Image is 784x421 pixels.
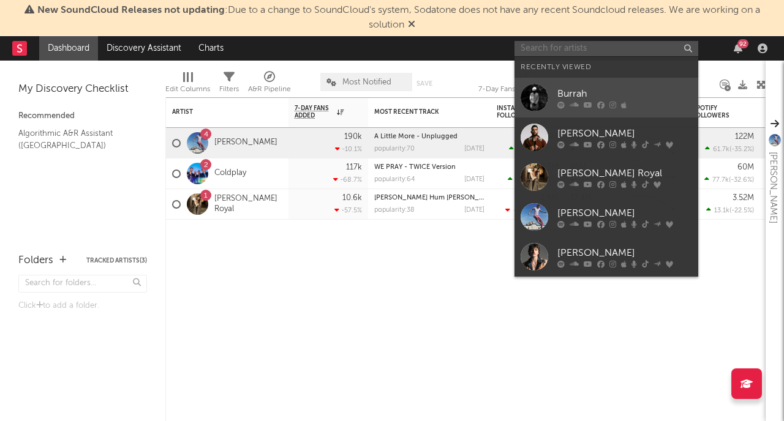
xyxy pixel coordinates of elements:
span: New SoundCloud Releases not updating [37,6,225,15]
div: ( ) [706,206,754,214]
a: Coldplay [214,168,246,179]
span: : Due to a change to SoundCloud's system, Sodatone does not have any recent Soundcloud releases. ... [37,6,760,30]
div: ( ) [508,176,558,184]
div: [PERSON_NAME] [766,152,780,223]
button: 92 [734,43,742,53]
span: -32.6 % [731,177,752,184]
div: 3.52M [733,194,754,202]
div: [DATE] [464,207,484,214]
div: Instagram Followers [497,105,540,119]
a: WE PRAY - TWICE Version [374,164,456,171]
button: Tracked Artists(3) [86,258,147,264]
span: Most Notified [342,78,391,86]
div: 117k [346,163,362,171]
a: [PERSON_NAME] [514,237,698,277]
div: 7-Day Fans Added (7-Day Fans Added) [478,67,570,102]
div: Burrah [557,86,692,101]
span: -2.52k [513,207,533,214]
div: [DATE] [464,146,484,152]
div: 60M [737,163,754,171]
a: Burrah [514,78,698,117]
div: Click to add a folder. [18,299,147,313]
div: Recently Viewed [521,60,692,75]
div: -10.1 % [335,145,362,153]
a: [PERSON_NAME] [514,117,698,157]
div: [PERSON_NAME] [557,245,692,260]
a: [PERSON_NAME] Hum [PERSON_NAME] - [PERSON_NAME] Version [374,195,586,201]
div: -57.5 % [334,206,362,214]
div: 10.6k [342,194,362,202]
div: popularity: 38 [374,207,415,214]
div: ( ) [509,145,558,153]
div: Edit Columns [165,82,210,97]
a: [PERSON_NAME] [514,197,698,237]
span: 13.1k [714,207,729,214]
div: Kho Gaye Hum Kahan - Shachi Shetty Version [374,195,484,201]
div: A Little More - Unplugged [374,133,484,140]
div: A&R Pipeline [248,67,291,102]
a: [PERSON_NAME] [214,138,277,148]
div: [PERSON_NAME] Royal [557,166,692,181]
div: Filters [219,67,239,102]
input: Search for artists [514,41,698,56]
div: -68.7 % [333,176,362,184]
input: Search for folders... [18,275,147,292]
div: ( ) [704,176,754,184]
div: Folders [18,253,53,268]
div: My Discovery Checklist [18,82,147,97]
div: Edit Columns [165,67,210,102]
div: 92 [737,39,748,48]
span: 7-Day Fans Added [295,105,334,119]
div: Spotify Followers [693,105,736,119]
a: Discovery Assistant [98,36,190,61]
div: ( ) [505,206,558,214]
div: 190k [344,133,362,141]
span: -35.2 % [731,146,752,153]
div: WE PRAY - TWICE Version [374,164,484,171]
a: [PERSON_NAME] Royal [214,194,282,215]
button: Save [417,80,432,87]
div: popularity: 64 [374,176,415,183]
div: 7-Day Fans Added (7-Day Fans Added) [478,82,570,97]
div: Most Recent Track [374,108,466,116]
div: A&R Pipeline [248,82,291,97]
div: [PERSON_NAME] [557,206,692,220]
div: Filters [219,82,239,97]
a: Charts [190,36,232,61]
span: 77.7k [712,177,729,184]
div: [PERSON_NAME] [557,126,692,141]
div: Recommended [18,109,147,124]
div: 122M [735,133,754,141]
a: Dashboard [39,36,98,61]
span: 61.7k [713,146,729,153]
a: Algorithmic A&R Assistant ([GEOGRAPHIC_DATA]) [18,127,135,152]
span: Dismiss [408,20,415,30]
div: ( ) [705,145,754,153]
span: -22.5 % [731,207,752,214]
div: [DATE] [464,176,484,183]
div: popularity: 70 [374,146,415,152]
a: [PERSON_NAME] Royal [514,157,698,197]
div: Artist [172,108,264,116]
a: A Little More - Unplugged [374,133,458,140]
